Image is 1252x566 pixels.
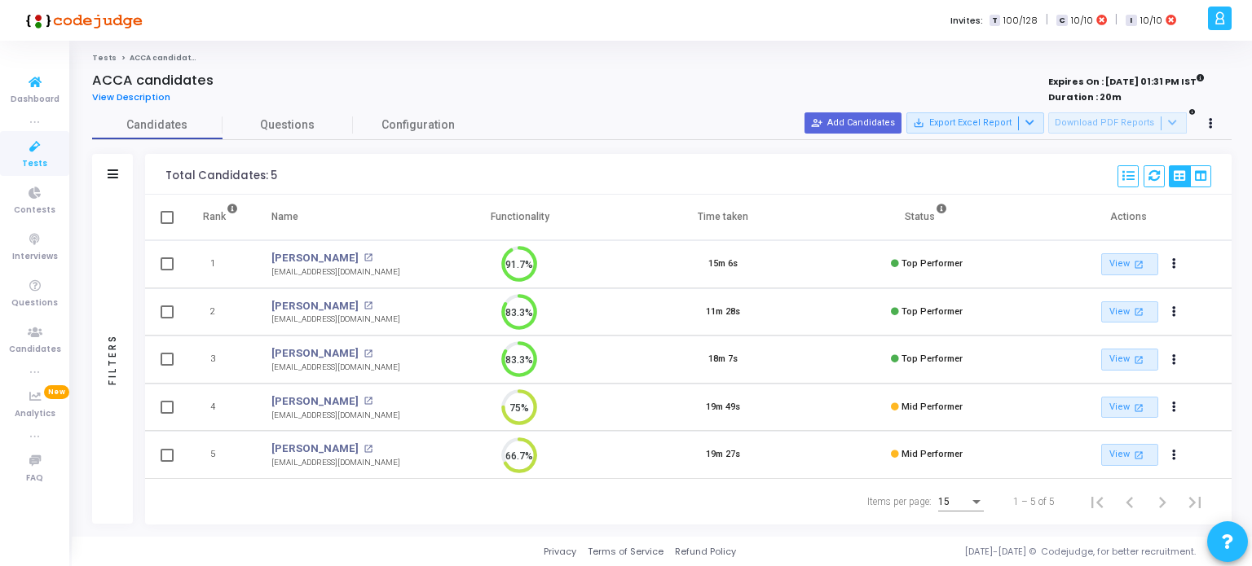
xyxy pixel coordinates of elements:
button: Previous page [1113,485,1146,518]
td: 5 [186,431,255,479]
h4: ACCA candidates [92,72,214,89]
div: 18m 7s [708,353,738,366]
div: Name [271,208,298,226]
button: Actions [1163,349,1186,371]
span: ACCA candidates [130,53,201,63]
a: View Description [92,92,183,103]
span: Questions [11,296,58,310]
div: Time taken [698,208,748,226]
a: View [1101,349,1158,371]
div: [EMAIL_ADDRESS][DOMAIN_NAME] [271,362,400,374]
a: [PERSON_NAME] [271,393,359,410]
div: 15m 6s [708,257,738,271]
button: Add Candidates [805,112,902,134]
button: Download PDF Reports [1048,112,1187,134]
span: View Description [92,90,170,103]
div: 11m 28s [706,305,740,319]
mat-icon: open_in_new [364,349,373,358]
a: [PERSON_NAME] [271,250,359,266]
span: Candidates [9,343,61,357]
span: Interviews [12,250,58,264]
span: Questions [223,116,353,134]
span: I [1126,15,1136,27]
button: Actions [1163,396,1186,419]
a: View [1101,301,1158,323]
a: View [1101,397,1158,419]
a: [PERSON_NAME] [271,345,359,362]
strong: Expires On : [DATE] 01:31 PM IST [1048,71,1205,89]
span: Top Performer [902,258,963,269]
a: View [1101,444,1158,466]
button: Actions [1163,253,1186,276]
mat-icon: save_alt [913,117,924,129]
div: 1 – 5 of 5 [1013,494,1055,509]
a: [PERSON_NAME] [271,298,359,314]
a: Terms of Service [588,545,663,559]
span: Top Performer [902,353,963,364]
span: Mid Performer [902,401,963,412]
mat-icon: open_in_new [364,445,373,454]
div: [EMAIL_ADDRESS][DOMAIN_NAME] [271,457,400,469]
a: [PERSON_NAME] [271,441,359,457]
span: 100/128 [1003,14,1038,28]
mat-icon: open_in_new [1132,305,1146,318]
th: Functionality [418,195,622,240]
button: First page [1081,485,1113,518]
button: Actions [1163,444,1186,467]
td: 4 [186,384,255,432]
a: Tests [92,53,117,63]
span: Contests [14,204,55,217]
span: 10/10 [1140,14,1162,28]
span: Analytics [15,407,55,421]
span: | [1115,11,1118,29]
mat-icon: open_in_new [1132,257,1146,271]
div: [EMAIL_ADDRESS][DOMAIN_NAME] [271,410,400,422]
span: T [990,15,1000,27]
a: Refund Policy [675,545,736,559]
div: View Options [1169,165,1211,187]
span: Top Performer [902,306,963,317]
button: Actions [1163,301,1186,323]
button: Export Excel Report [906,112,1044,134]
div: 19m 49s [706,401,740,415]
div: [EMAIL_ADDRESS][DOMAIN_NAME] [271,314,400,326]
span: 15 [938,496,950,507]
div: [DATE]-[DATE] © Codejudge, for better recruitment. [736,545,1232,559]
span: | [1046,11,1048,29]
span: Tests [22,157,47,171]
mat-icon: open_in_new [364,397,373,406]
img: logo [20,4,143,37]
td: 1 [186,240,255,288]
div: Items per page: [867,494,932,509]
button: Next page [1146,485,1179,518]
mat-icon: open_in_new [1132,401,1146,415]
th: Status [825,195,1029,240]
th: Actions [1028,195,1232,240]
mat-icon: open_in_new [1132,353,1146,366]
mat-select: Items per page: [938,497,984,508]
a: View [1101,253,1158,275]
span: FAQ [26,472,43,485]
label: Invites: [950,14,983,28]
span: Configuration [381,116,455,134]
mat-icon: open_in_new [364,301,373,310]
nav: breadcrumb [92,53,1232,64]
td: 2 [186,288,255,336]
div: [EMAIL_ADDRESS][DOMAIN_NAME] [271,266,400,279]
span: Candidates [92,116,223,134]
div: Total Candidates: 5 [165,169,277,182]
div: Filters [105,270,120,449]
mat-icon: person_add_alt [811,117,822,129]
span: Dashboard [11,93,60,107]
span: New [44,385,69,399]
strong: Duration : 20m [1048,90,1122,103]
a: Privacy [544,545,576,559]
span: C [1056,15,1067,27]
mat-icon: open_in_new [1132,448,1146,462]
th: Rank [186,195,255,240]
td: 3 [186,336,255,384]
div: 19m 27s [706,448,740,462]
span: 10/10 [1071,14,1093,28]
